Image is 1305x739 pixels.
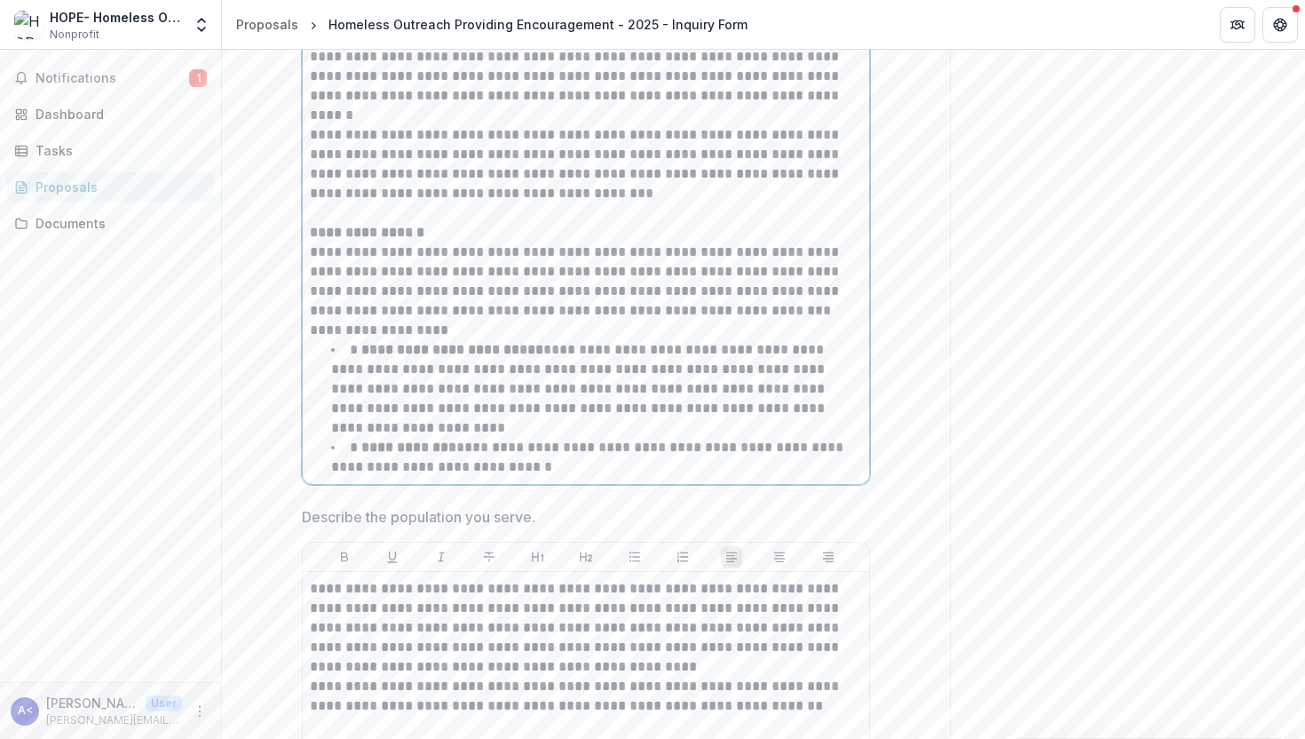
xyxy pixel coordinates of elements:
[769,546,790,568] button: Align Center
[36,105,200,123] div: Dashboard
[334,546,355,568] button: Bold
[146,695,182,711] p: User
[7,64,214,92] button: Notifications1
[382,546,403,568] button: Underline
[302,506,535,528] p: Describe the population you serve.
[36,178,200,196] div: Proposals
[7,136,214,165] a: Tasks
[36,214,200,233] div: Documents
[189,69,207,87] span: 1
[527,546,549,568] button: Heading 1
[1220,7,1255,43] button: Partners
[14,11,43,39] img: HOPE- Homeless Outreach Providing Encouragement
[50,27,99,43] span: Nonprofit
[36,141,200,160] div: Tasks
[575,546,597,568] button: Heading 2
[36,71,189,86] span: Notifications
[236,15,298,34] div: Proposals
[189,701,210,722] button: More
[46,712,182,728] p: [PERSON_NAME][EMAIL_ADDRESS][DOMAIN_NAME]
[328,15,747,34] div: Homeless Outreach Providing Encouragement - 2025 - Inquiry Form
[18,705,33,717] div: Amanda Torres <amanda@hopeforlongmont.org>
[7,99,214,129] a: Dashboard
[229,12,755,37] nav: breadcrumb
[50,8,182,27] div: HOPE- Homeless Outreach Providing Encouragement
[46,694,138,712] p: [PERSON_NAME] <[PERSON_NAME][EMAIL_ADDRESS][DOMAIN_NAME]>
[1262,7,1298,43] button: Get Help
[431,546,452,568] button: Italicize
[478,546,500,568] button: Strike
[672,546,693,568] button: Ordered List
[818,546,839,568] button: Align Right
[7,172,214,202] a: Proposals
[7,209,214,238] a: Documents
[721,546,742,568] button: Align Left
[189,7,214,43] button: Open entity switcher
[624,546,645,568] button: Bullet List
[229,12,305,37] a: Proposals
